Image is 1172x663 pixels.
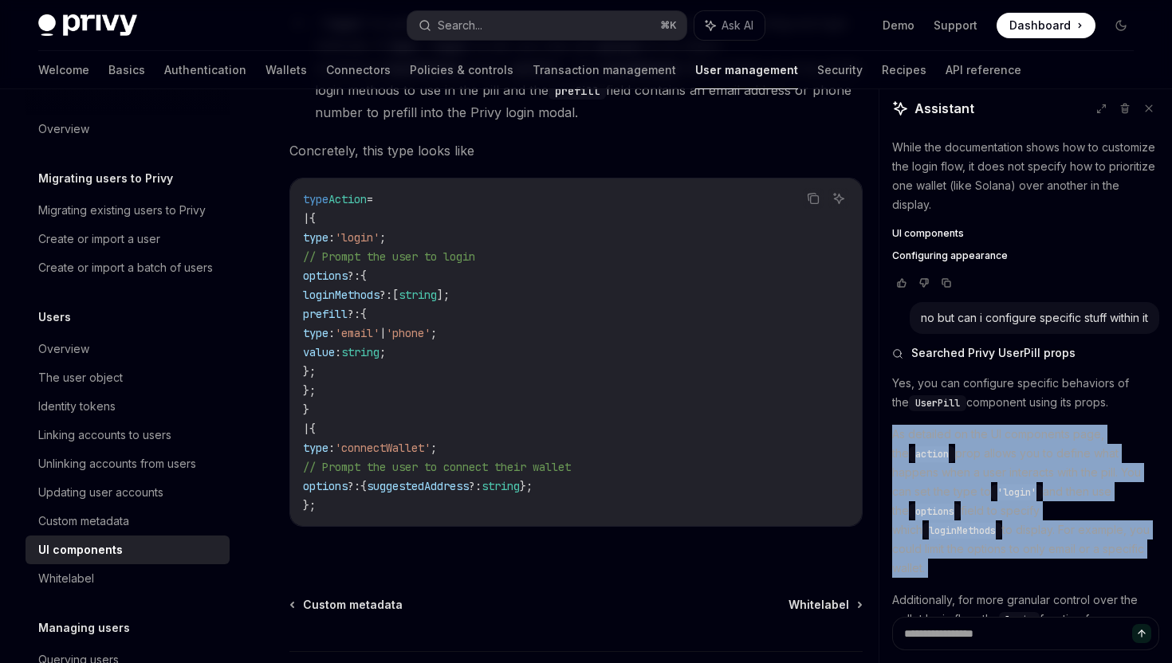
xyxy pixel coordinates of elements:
span: action [915,448,949,461]
a: Create or import a batch of users [26,253,230,282]
span: // Prompt the user to login [303,249,475,264]
span: : [328,230,335,245]
a: Wallets [265,51,307,89]
span: prefill [303,307,348,321]
div: Unlinking accounts from users [38,454,196,473]
span: 'connectWallet' [335,441,431,455]
a: Configuring appearance [892,249,1159,262]
span: { [360,479,367,493]
span: // Prompt the user to connect their wallet [303,460,571,474]
span: ; [431,441,437,455]
span: string [341,345,380,359]
a: Security [817,51,863,89]
div: Create or import a user [38,229,160,249]
span: UserPill [915,397,960,410]
span: | [303,211,309,226]
a: Create or import a user [26,225,230,253]
span: { [309,211,316,226]
span: Whitelabel [789,597,849,613]
span: value [303,345,335,359]
span: Searched Privy UserPill props [911,345,1076,361]
a: UI components [892,227,1159,240]
a: Support [934,18,977,33]
a: Basics [108,51,145,89]
span: ?: [348,269,360,283]
span: ?: [469,479,482,493]
div: The user object [38,368,123,387]
span: login [1005,614,1033,626]
span: type [303,192,328,206]
div: Linking accounts to users [38,426,171,445]
div: Updating user accounts [38,483,163,502]
a: Whitelabel [26,564,230,593]
a: Transaction management [533,51,676,89]
a: Custom metadata [26,507,230,535]
button: Searched Privy UserPill props [892,345,1159,361]
a: Recipes [882,51,926,89]
a: Overview [26,115,230,143]
span: { [360,269,367,283]
span: ?: [380,288,392,302]
span: type [303,326,328,340]
div: no but can i configure specific stuff within it [921,310,1148,326]
a: API reference [946,51,1021,89]
span: { [360,307,367,321]
span: 'login' [335,230,380,245]
span: loginMethods [303,288,380,302]
a: Unlinking accounts from users [26,449,230,478]
a: UI components [26,535,230,564]
span: }; [303,364,316,379]
div: Custom metadata [38,512,129,531]
span: type [303,441,328,455]
button: Ask AI [828,188,849,209]
a: Overview [26,335,230,363]
a: Dashboard [997,13,1095,38]
p: Yes, you can configure specific behaviors of the component using its props. [892,374,1159,412]
div: Whitelabel [38,569,94,588]
a: User management [695,51,798,89]
button: Search...⌘K [407,11,686,40]
span: Concretely, this type looks like [289,139,863,162]
button: Send message [1132,624,1151,643]
span: | [303,422,309,436]
span: Configuring appearance [892,249,1008,262]
span: ⌘ K [660,19,677,32]
a: Welcome [38,51,89,89]
span: ; [431,326,437,340]
a: Authentication [164,51,246,89]
span: }; [303,498,316,512]
span: ; [380,230,386,245]
span: loginMethods [929,524,996,537]
span: Assistant [914,99,974,118]
a: Demo [883,18,914,33]
span: } [303,402,309,417]
span: options [303,269,348,283]
span: [ [392,288,399,302]
a: Connectors [326,51,391,89]
span: suggestedAddress [367,479,469,493]
button: Toggle dark mode [1108,13,1134,38]
div: Migrating existing users to Privy [38,201,206,220]
a: Policies & controls [410,51,513,89]
a: Migrating existing users to Privy [26,196,230,225]
img: dark logo [38,14,137,37]
h5: Migrating users to Privy [38,169,173,188]
span: ?: [348,479,360,493]
span: type [303,230,328,245]
a: Identity tokens [26,392,230,421]
span: 'login' [997,486,1036,499]
span: Custom metadata [303,597,403,613]
div: UI components [38,540,123,559]
span: options [915,505,954,518]
span: : [328,326,335,340]
p: As detailed on the UI components page, the prop allows you to define what happens when a user int... [892,425,1159,578]
a: The user object [26,363,230,392]
div: Create or import a batch of users [38,258,213,277]
span: { [309,422,316,436]
span: options [303,479,348,493]
span: : [328,441,335,455]
span: Action [328,192,367,206]
a: Linking accounts to users [26,421,230,449]
span: }; [303,383,316,398]
div: Overview [38,339,89,359]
